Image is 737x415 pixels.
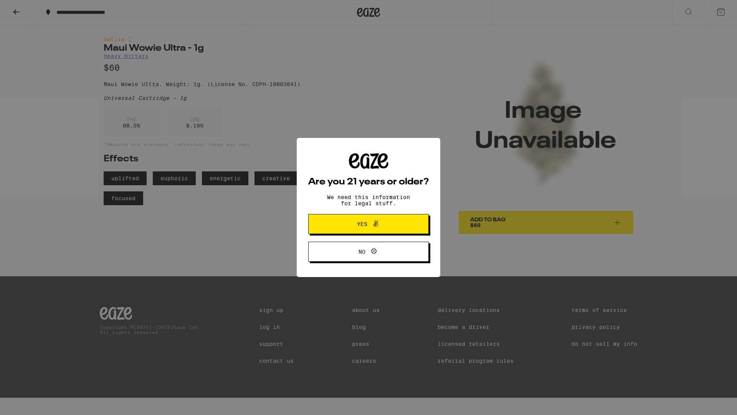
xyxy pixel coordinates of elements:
[308,178,429,187] h2: Are you 21 years or older?
[359,249,365,254] span: No
[357,221,367,227] span: Yes
[321,194,416,206] p: We need this information for legal stuff.
[308,214,429,234] button: Yes
[308,242,429,262] button: No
